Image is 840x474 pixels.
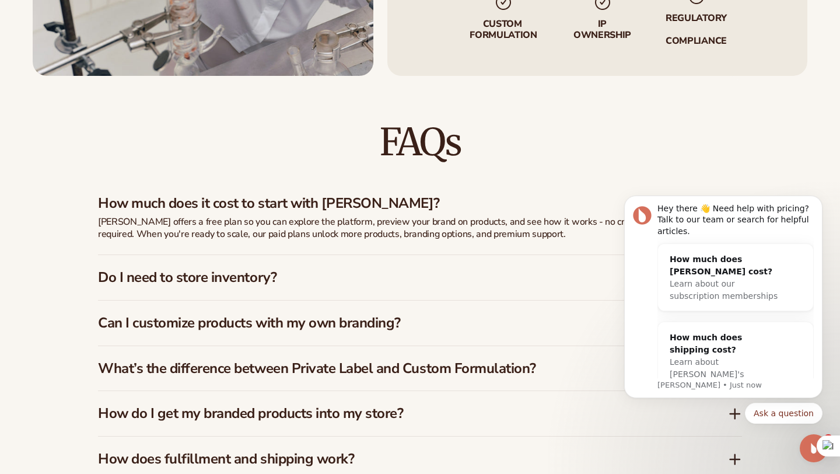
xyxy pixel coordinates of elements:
[98,405,693,422] h3: How do I get my branded products into my store?
[98,360,693,377] h3: What’s the difference between Private Label and Custom Formulation?
[573,19,632,41] p: IP Ownership
[98,451,693,468] h3: How does fulfillment and shipping work?
[607,182,840,468] iframe: Intercom notifications message
[98,315,693,332] h3: Can I customize products with my own branding?
[824,434,833,444] span: 1
[98,123,742,162] h2: FAQs
[98,216,681,241] p: [PERSON_NAME] offers a free plan so you can explore the platform, preview your brand on products,...
[665,13,728,47] p: regulatory compliance
[98,195,693,212] h3: How much does it cost to start with [PERSON_NAME]?
[98,269,693,286] h3: Do I need to store inventory?
[467,19,540,41] p: Custom formulation
[800,434,828,462] iframe: Intercom live chat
